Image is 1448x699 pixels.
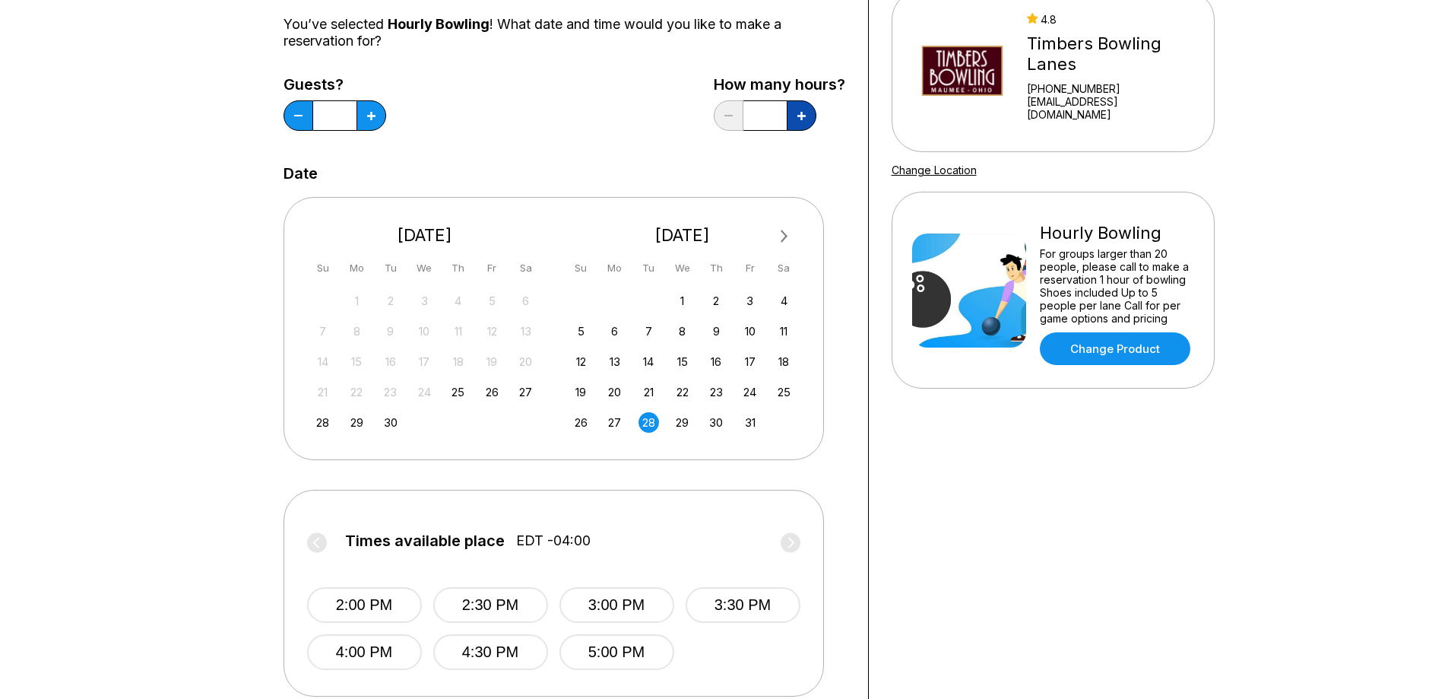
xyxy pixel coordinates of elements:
[284,76,386,93] label: Guests?
[1040,247,1194,325] div: For groups larger than 20 people, please call to make a reservation 1 hour of bowling Shoes inclu...
[1027,13,1194,26] div: 4.8
[604,382,625,402] div: Choose Monday, October 20th, 2025
[740,382,760,402] div: Choose Friday, October 24th, 2025
[312,382,333,402] div: Not available Sunday, September 21st, 2025
[482,351,502,372] div: Not available Friday, September 19th, 2025
[347,258,367,278] div: Mo
[307,634,422,670] button: 4:00 PM
[569,289,797,433] div: month 2025-10
[565,225,800,246] div: [DATE]
[706,258,727,278] div: Th
[448,291,468,311] div: Not available Thursday, September 4th, 2025
[380,291,401,311] div: Not available Tuesday, September 2nd, 2025
[774,351,794,372] div: Choose Saturday, October 18th, 2025
[433,587,548,623] button: 2:30 PM
[714,76,845,93] label: How many hours?
[740,258,760,278] div: Fr
[284,165,318,182] label: Date
[312,258,333,278] div: Su
[347,382,367,402] div: Not available Monday, September 22nd, 2025
[706,321,727,342] div: Choose Thursday, October 9th, 2025
[638,258,659,278] div: Tu
[311,289,539,433] div: month 2025-09
[380,321,401,342] div: Not available Tuesday, September 9th, 2025
[912,234,1026,348] img: Hourly Bowling
[482,258,502,278] div: Fr
[604,412,625,433] div: Choose Monday, October 27th, 2025
[515,351,536,372] div: Not available Saturday, September 20th, 2025
[774,258,794,278] div: Sa
[515,258,536,278] div: Sa
[414,291,435,311] div: Not available Wednesday, September 3rd, 2025
[706,412,727,433] div: Choose Thursday, October 30th, 2025
[638,412,659,433] div: Choose Tuesday, October 28th, 2025
[672,321,692,342] div: Choose Wednesday, October 8th, 2025
[672,291,692,311] div: Choose Wednesday, October 1st, 2025
[482,321,502,342] div: Not available Friday, September 12th, 2025
[686,587,800,623] button: 3:30 PM
[347,321,367,342] div: Not available Monday, September 8th, 2025
[672,412,692,433] div: Choose Wednesday, October 29th, 2025
[1027,33,1194,75] div: Timbers Bowling Lanes
[284,16,845,49] div: You’ve selected ! What date and time would you like to make a reservation for?
[1040,332,1190,365] a: Change Product
[1027,95,1194,121] a: [EMAIL_ADDRESS][DOMAIN_NAME]
[740,291,760,311] div: Choose Friday, October 3rd, 2025
[774,291,794,311] div: Choose Saturday, October 4th, 2025
[516,532,591,549] span: EDT -04:00
[604,351,625,372] div: Choose Monday, October 13th, 2025
[433,634,548,670] button: 4:30 PM
[515,382,536,402] div: Choose Saturday, September 27th, 2025
[312,351,333,372] div: Not available Sunday, September 14th, 2025
[414,258,435,278] div: We
[380,351,401,372] div: Not available Tuesday, September 16th, 2025
[448,351,468,372] div: Not available Thursday, September 18th, 2025
[912,14,1013,128] img: Timbers Bowling Lanes
[515,291,536,311] div: Not available Saturday, September 6th, 2025
[347,351,367,372] div: Not available Monday, September 15th, 2025
[638,321,659,342] div: Choose Tuesday, October 7th, 2025
[740,412,760,433] div: Choose Friday, October 31st, 2025
[740,351,760,372] div: Choose Friday, October 17th, 2025
[347,412,367,433] div: Choose Monday, September 29th, 2025
[672,258,692,278] div: We
[740,321,760,342] div: Choose Friday, October 10th, 2025
[638,382,659,402] div: Choose Tuesday, October 21st, 2025
[672,351,692,372] div: Choose Wednesday, October 15th, 2025
[706,382,727,402] div: Choose Thursday, October 23rd, 2025
[388,16,490,32] span: Hourly Bowling
[772,224,797,249] button: Next Month
[774,321,794,342] div: Choose Saturday, October 11th, 2025
[307,225,543,246] div: [DATE]
[414,382,435,402] div: Not available Wednesday, September 24th, 2025
[515,321,536,342] div: Not available Saturday, September 13th, 2025
[414,321,435,342] div: Not available Wednesday, September 10th, 2025
[571,258,591,278] div: Su
[345,532,505,549] span: Times available place
[604,321,625,342] div: Choose Monday, October 6th, 2025
[448,258,468,278] div: Th
[1040,223,1194,243] div: Hourly Bowling
[706,291,727,311] div: Choose Thursday, October 2nd, 2025
[347,291,367,311] div: Not available Monday, September 1st, 2025
[482,382,502,402] div: Choose Friday, September 26th, 2025
[638,351,659,372] div: Choose Tuesday, October 14th, 2025
[604,258,625,278] div: Mo
[774,382,794,402] div: Choose Saturday, October 25th, 2025
[571,412,591,433] div: Choose Sunday, October 26th, 2025
[312,412,333,433] div: Choose Sunday, September 28th, 2025
[571,321,591,342] div: Choose Sunday, October 5th, 2025
[380,382,401,402] div: Not available Tuesday, September 23rd, 2025
[380,258,401,278] div: Tu
[448,382,468,402] div: Choose Thursday, September 25th, 2025
[448,321,468,342] div: Not available Thursday, September 11th, 2025
[1027,82,1194,95] div: [PHONE_NUMBER]
[380,412,401,433] div: Choose Tuesday, September 30th, 2025
[559,587,674,623] button: 3:00 PM
[307,587,422,623] button: 2:00 PM
[672,382,692,402] div: Choose Wednesday, October 22nd, 2025
[571,351,591,372] div: Choose Sunday, October 12th, 2025
[414,351,435,372] div: Not available Wednesday, September 17th, 2025
[312,321,333,342] div: Not available Sunday, September 7th, 2025
[706,351,727,372] div: Choose Thursday, October 16th, 2025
